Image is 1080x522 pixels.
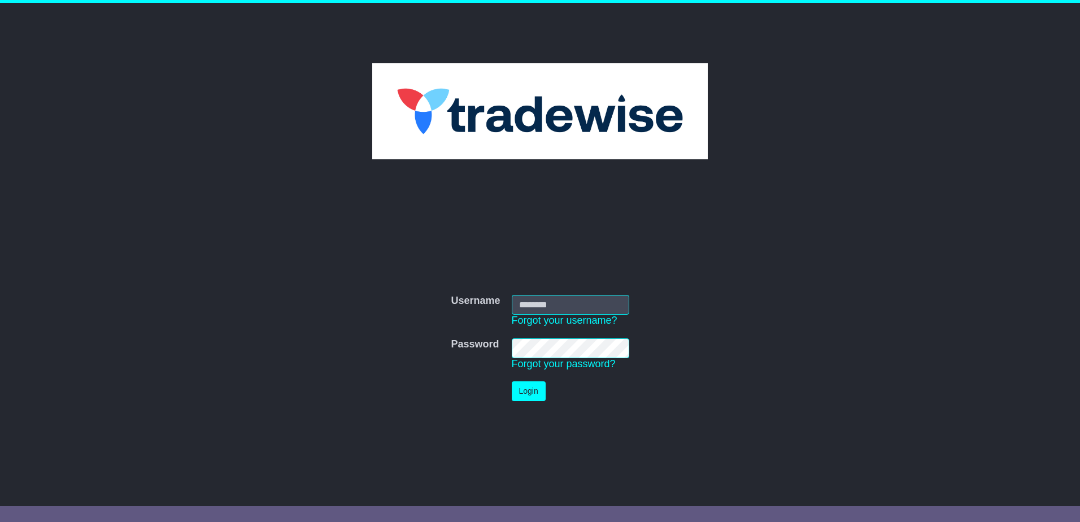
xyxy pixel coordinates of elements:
img: Tradewise Global Logistics [372,63,708,159]
label: Password [451,338,499,351]
a: Forgot your username? [512,315,617,326]
a: Forgot your password? [512,358,616,369]
button: Login [512,381,546,401]
label: Username [451,295,500,307]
